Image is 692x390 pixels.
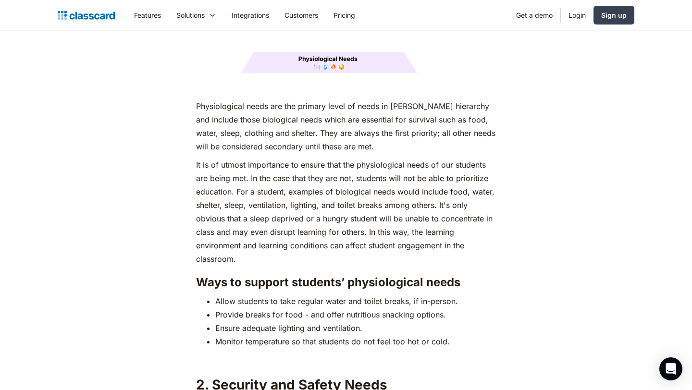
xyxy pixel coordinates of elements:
p: It is of utmost importance to ensure that the physiological needs of our students are being met. ... [196,158,495,266]
p: ‍ [196,353,495,366]
div: Solutions [169,4,224,26]
li: Monitor temperature so that students do not feel too hot or cold. [215,335,495,348]
a: Features [126,4,169,26]
a: Sign up [593,6,634,24]
p: ‍ [196,81,495,95]
a: Login [561,4,593,26]
div: Solutions [176,10,205,20]
a: home [58,9,115,22]
li: Ensure adequate lighting and ventilation. [215,321,495,335]
a: Get a demo [508,4,560,26]
div: Sign up [601,10,627,20]
p: Physiological needs are the primary level of needs in [PERSON_NAME] hierarchy and include those b... [196,99,495,153]
div: Open Intercom Messenger [659,357,682,380]
li: Provide breaks for food - and offer nutritious snacking options. [215,308,495,321]
a: Integrations [224,4,277,26]
li: Allow students to take regular water and toilet breaks, if in-person. [215,294,495,308]
a: Customers [277,4,326,26]
h3: Ways to support students’ physiological needs [196,275,495,290]
a: Pricing [326,4,363,26]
